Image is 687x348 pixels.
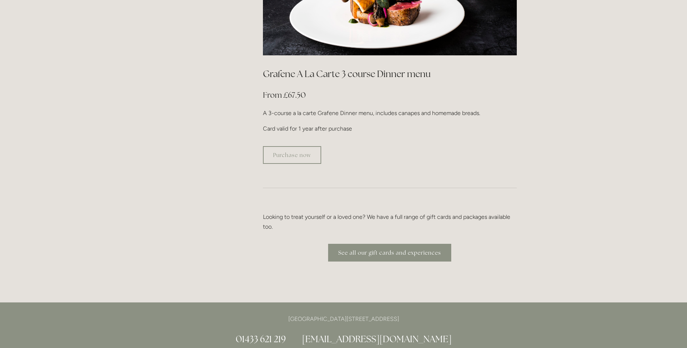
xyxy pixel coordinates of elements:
[263,124,517,133] p: Card valid for 1 year after purchase
[171,314,517,324] p: [GEOGRAPHIC_DATA][STREET_ADDRESS]
[263,108,517,118] p: A 3-course a la carte Grafene Dinner menu, includes canapes and homemade breads.
[263,68,517,80] h2: Grafene A La Carte 3 course Dinner menu
[302,333,452,345] a: [EMAIL_ADDRESS][DOMAIN_NAME]
[263,146,321,164] a: Purchase now
[263,88,517,102] h3: From £67.50
[328,244,451,262] a: See all our gift cards and experiences
[236,333,286,345] a: 01433 621 219
[263,212,517,232] p: Looking to treat yourself or a loved one? We have a full range of gift cards and packages availab...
